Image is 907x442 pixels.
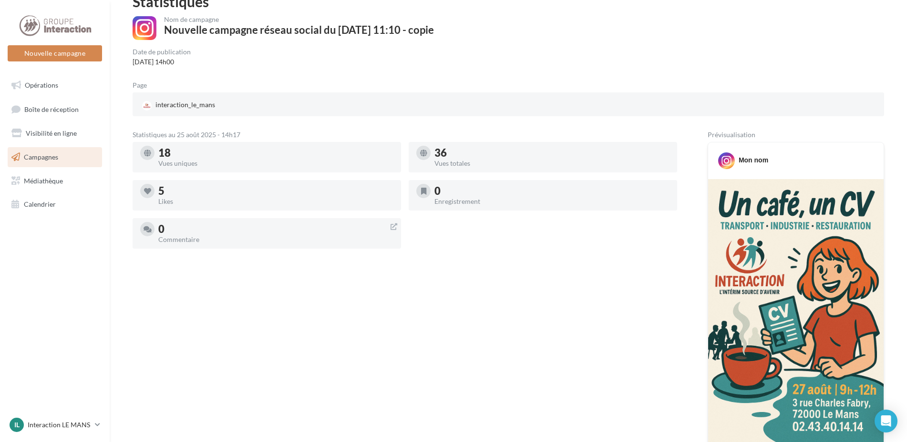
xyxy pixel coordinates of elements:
span: IL [14,420,20,430]
div: 36 [434,148,670,158]
a: Boîte de réception [6,99,104,120]
div: 18 [158,148,393,158]
div: Statistiques au 25 août 2025 - 14h17 [133,131,677,138]
span: Opérations [25,81,58,89]
div: 5 [158,186,393,196]
div: Commentaire [158,236,393,243]
a: Médiathèque [6,171,104,191]
a: IL Interaction LE MANS [8,416,102,434]
p: Interaction LE MANS [28,420,91,430]
span: Campagnes [24,153,58,161]
div: Date de publication [133,49,191,55]
div: Nom de campagne [164,16,434,23]
a: Opérations [6,75,104,95]
div: Vues totales [434,160,670,167]
span: Médiathèque [24,176,63,184]
div: Open Intercom Messenger [875,410,897,432]
div: interaction_le_mans [140,98,217,112]
a: interaction_le_mans [140,98,386,112]
div: 0 [158,224,393,234]
div: Nouvelle campagne réseau social du [DATE] 11:10 - copie [164,25,434,35]
div: Page [133,82,155,89]
a: Visibilité en ligne [6,123,104,143]
div: Enregistrement [434,198,670,205]
div: 0 [434,186,670,196]
span: Calendrier [24,200,56,208]
a: Campagnes [6,147,104,167]
span: Visibilité en ligne [26,129,77,137]
div: Prévisualisation [708,131,884,138]
div: Vues uniques [158,160,393,167]
div: Likes [158,198,393,205]
button: Nouvelle campagne [8,45,102,61]
div: Mon nom [739,155,768,165]
a: Calendrier [6,194,104,214]
div: [DATE] 14h00 [133,57,191,67]
span: Boîte de réception [24,105,79,113]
